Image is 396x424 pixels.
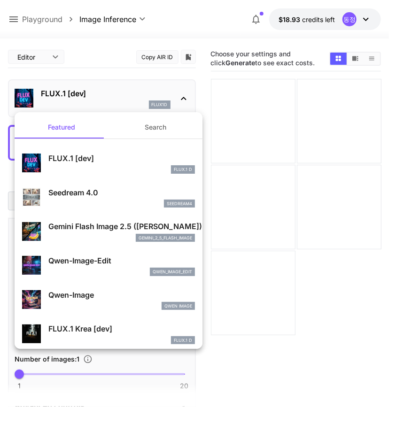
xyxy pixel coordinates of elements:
[109,116,202,139] button: Search
[22,285,195,314] div: Qwen-ImageQwen Image
[48,255,195,266] p: Qwen-Image-Edit
[48,187,195,198] p: Seedream 4.0
[153,269,192,275] p: qwen_image_edit
[174,166,192,173] p: FLUX.1 D
[48,323,195,334] p: FLUX.1 Krea [dev]
[174,337,192,344] p: FLUX.1 D
[139,235,192,241] p: gemini_2_5_flash_image
[22,217,195,246] div: Gemini Flash Image 2.5 ([PERSON_NAME])gemini_2_5_flash_image
[48,153,195,164] p: FLUX.1 [dev]
[15,116,109,139] button: Featured
[22,319,195,348] div: FLUX.1 Krea [dev]FLUX.1 D
[164,303,192,309] p: Qwen Image
[22,149,195,177] div: FLUX.1 [dev]FLUX.1 D
[48,289,195,301] p: Qwen-Image
[48,221,195,232] p: Gemini Flash Image 2.5 ([PERSON_NAME])
[167,200,192,207] p: seedream4
[22,251,195,280] div: Qwen-Image-Editqwen_image_edit
[22,183,195,212] div: Seedream 4.0seedream4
